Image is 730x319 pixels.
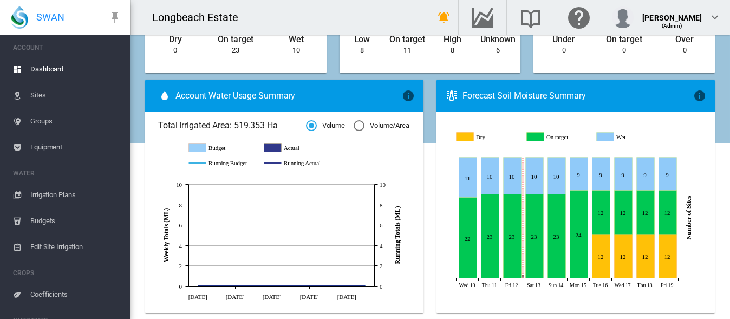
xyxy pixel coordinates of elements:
md-icon: Go to the Data Hub [470,11,496,24]
tspan: [DATE] [300,293,319,300]
span: Groups [30,108,121,134]
span: ACCOUNT [13,39,121,56]
div: Under [552,29,576,45]
div: 8 [360,45,364,55]
circle: Running Actual Aug 15 0 [289,284,293,288]
tspan: Sat 13 [527,282,540,288]
span: SWAN [36,10,64,24]
tspan: Thu 11 [481,282,497,288]
md-icon: icon-information [402,89,415,102]
tspan: Sun 14 [548,282,563,288]
circle: Running Actual Aug 8 0 [270,284,274,288]
g: Running Actual [264,158,329,168]
circle: Running Actual Aug 1 0 [251,284,256,288]
div: Dry [169,29,182,45]
tspan: Fri 12 [505,282,518,288]
tspan: Mon 15 [570,282,586,288]
tspan: 0 [380,283,383,290]
tspan: Number of Sites [685,196,693,239]
g: Dry Sep 17, 2025 12 [614,235,632,278]
g: On target Sep 12, 2025 23 [503,194,521,278]
div: [PERSON_NAME] [642,8,702,19]
g: Wet Sep 19, 2025 9 [659,158,676,191]
tspan: Fri 19 [660,282,673,288]
span: Sites [30,82,121,108]
tspan: Running Totals (ML) [394,206,401,264]
div: 23 [232,45,239,55]
div: 8 [451,45,454,55]
tspan: 2 [179,263,182,269]
tspan: Wed 10 [459,282,475,288]
md-icon: Search the knowledge base [518,11,544,24]
div: 11 [403,45,411,55]
span: Budgets [30,208,121,234]
g: Wet Sep 17, 2025 9 [614,158,632,191]
tspan: Weekly Totals (ML) [162,208,170,262]
g: Budget [189,143,253,153]
div: 10 [292,45,300,55]
md-radio-button: Volume [306,121,345,131]
g: Wet Sep 10, 2025 11 [459,158,477,198]
div: On target [389,29,425,45]
img: profile.jpg [612,6,634,28]
div: Longbeach Estate [152,10,247,25]
tspan: 10 [176,181,182,188]
tspan: [DATE] [188,293,207,300]
g: Wet Sep 13, 2025 10 [525,158,543,194]
g: On target Sep 18, 2025 12 [636,191,654,235]
md-icon: Click here for help [566,11,592,24]
tspan: 4 [179,243,182,249]
tspan: 4 [380,243,383,249]
g: Dry [457,132,518,142]
tspan: 0 [179,283,182,290]
tspan: Thu 18 [637,282,652,288]
div: Low [354,29,370,45]
g: On target Sep 13, 2025 23 [525,194,543,278]
div: On target [218,29,253,45]
span: Coefficients [30,282,121,308]
tspan: 2 [380,263,382,269]
div: Wet [289,29,304,45]
div: Forecast Soil Moisture Summary [462,90,693,102]
g: On target Sep 17, 2025 12 [614,191,632,235]
g: Wet Sep 11, 2025 10 [481,158,499,194]
span: Edit Site Irrigation [30,234,121,260]
g: Wet Sep 14, 2025 10 [547,158,565,194]
div: 0 [622,45,626,55]
g: Actual [264,143,329,153]
md-icon: icon-thermometer-lines [445,89,458,102]
div: On target [606,29,642,45]
g: On target Sep 14, 2025 23 [547,194,565,278]
tspan: 6 [179,222,182,229]
span: Irrigation Plans [30,182,121,208]
g: On target Sep 19, 2025 12 [659,191,676,235]
div: Unknown [480,29,516,45]
tspan: Tue 16 [592,282,607,288]
g: Wet Sep 18, 2025 9 [636,158,654,191]
g: Running Budget [189,158,253,168]
img: SWAN-Landscape-Logo-Colour-drop.png [11,6,28,29]
g: On target [527,132,589,142]
span: WATER [13,165,121,182]
g: On target Sep 15, 2025 24 [570,191,588,278]
div: 0 [562,45,566,55]
md-icon: icon-information [693,89,706,102]
md-icon: icon-water [158,89,171,102]
g: Dry Sep 19, 2025 12 [659,235,676,278]
div: 0 [683,45,687,55]
circle: Running Actual Sep 12 0 [363,284,367,288]
span: Account Water Usage Summary [175,90,402,102]
md-icon: icon-pin [108,11,121,24]
circle: Running Actual Jul 18 0 [214,284,218,288]
circle: Running Actual Aug 29 0 [325,284,330,288]
g: Wet Sep 16, 2025 9 [592,158,610,191]
span: Equipment [30,134,121,160]
circle: Running Actual Jul 25 0 [233,284,237,288]
g: Wet Sep 15, 2025 9 [570,158,588,191]
g: Wet Sep 12, 2025 10 [503,158,521,194]
circle: Running Actual Aug 22 0 [307,284,311,288]
tspan: [DATE] [263,293,282,300]
g: On target Sep 16, 2025 12 [592,191,610,235]
tspan: 8 [179,202,182,209]
div: High [444,29,461,45]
